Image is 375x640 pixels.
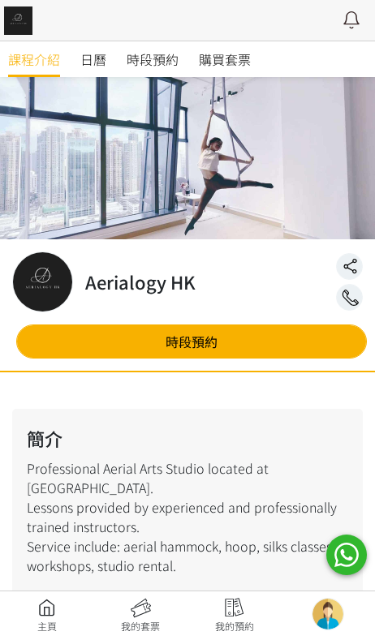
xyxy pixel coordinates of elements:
h2: Aerialogy HK [85,268,196,295]
a: 購買套票 [199,41,251,77]
h2: 簡介 [27,425,348,452]
span: 購買套票 [199,49,251,69]
span: 時段預約 [127,49,179,69]
span: 課程介紹 [8,49,60,69]
a: 時段預約 [16,324,367,359]
span: 日曆 [80,49,106,69]
a: 課程介紹 [8,41,60,77]
a: 日曆 [80,41,106,77]
a: 時段預約 [127,41,179,77]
